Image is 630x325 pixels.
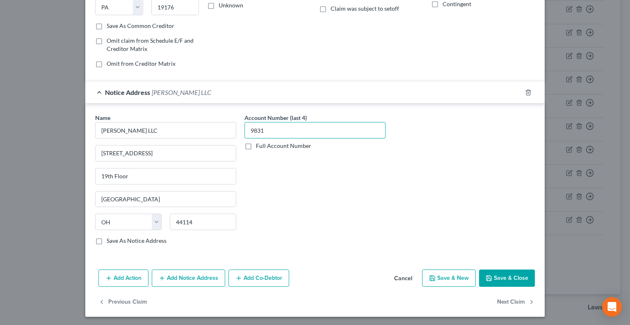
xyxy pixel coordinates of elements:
button: Save & New [422,270,476,287]
button: Add Co-Debtor [228,270,289,287]
span: Claim was subject to setoff [331,5,399,12]
span: Notice Address [105,88,150,96]
span: Omit from Creditor Matrix [107,60,176,67]
button: Add Action [98,270,148,287]
button: Cancel [388,270,419,287]
label: Unknown [219,1,243,9]
span: Name [95,114,110,121]
button: Add Notice Address [152,270,225,287]
input: Enter zip.. [170,214,236,230]
input: Enter address... [96,145,236,161]
input: Enter city... [96,191,236,207]
label: Save As Common Creditor [107,22,174,30]
span: Omit claim from Schedule E/F and Creditor Matrix [107,37,194,52]
input: Apt, Suite, etc... [96,168,236,184]
button: Next Claim [497,293,535,311]
input: Search by name... [95,122,236,138]
label: Full Account Number [256,142,311,150]
button: Previous Claim [98,293,147,311]
button: Save & Close [479,270,535,287]
input: XXXX [244,122,386,138]
div: Open Intercom Messenger [602,297,622,317]
span: [PERSON_NAME] LLC [152,88,211,96]
label: Save As Notice Address [107,237,167,245]
label: Account Number (last 4) [244,113,307,122]
span: Contingent [443,0,471,7]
